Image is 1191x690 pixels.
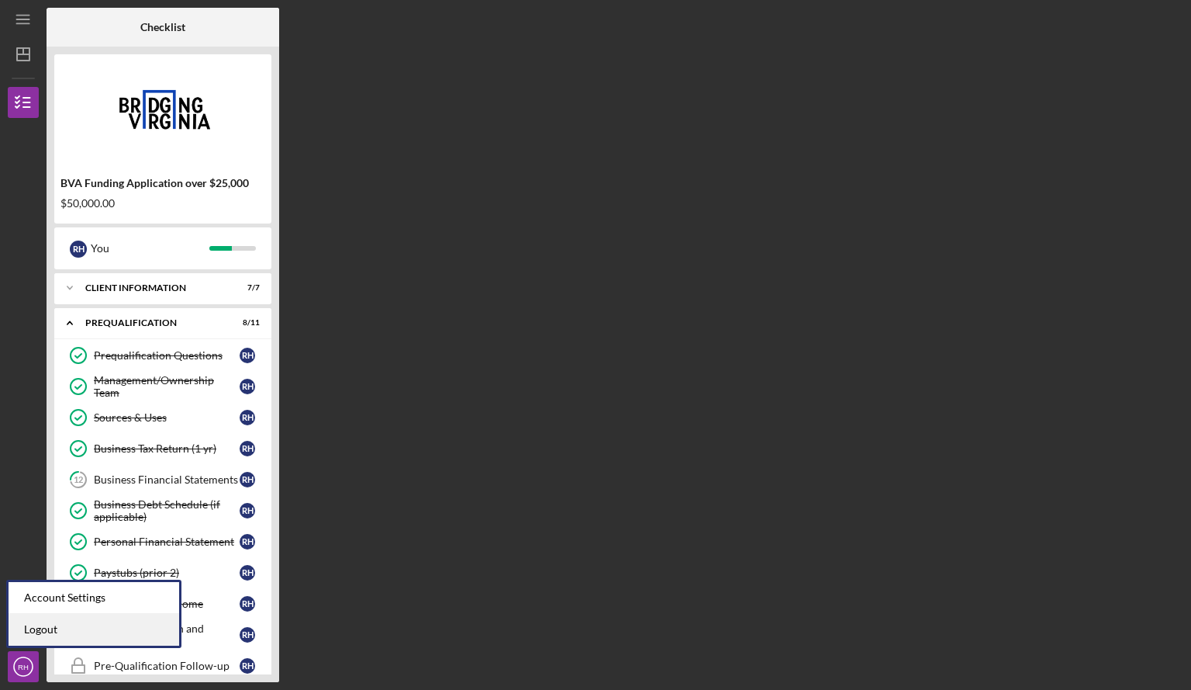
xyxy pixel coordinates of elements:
[18,663,29,671] text: RH
[94,442,240,455] div: Business Tax Return (1 yr)
[91,235,209,262] div: You
[62,557,264,588] a: Paystubs (prior 2)RH
[240,410,255,425] div: R H
[54,62,271,155] img: Product logo
[94,374,240,399] div: Management/Ownership Team
[240,534,255,550] div: R H
[85,283,221,293] div: Client Information
[62,340,264,371] a: Prequalification QuestionsRH
[94,411,240,424] div: Sources & Uses
[94,349,240,362] div: Prequalification Questions
[94,498,240,523] div: Business Debt Schedule (if applicable)
[240,379,255,394] div: R H
[94,660,240,672] div: Pre-Qualification Follow-up
[140,21,185,33] b: Checklist
[8,651,39,682] button: RH
[9,582,179,614] div: Account Settings
[62,433,264,464] a: Business Tax Return (1 yr)RH
[240,472,255,487] div: R H
[94,536,240,548] div: Personal Financial Statement
[74,475,83,485] tspan: 12
[232,283,260,293] div: 7 / 7
[9,614,179,646] a: Logout
[232,318,260,328] div: 8 / 11
[60,177,265,189] div: BVA Funding Application over $25,000
[62,495,264,526] a: Business Debt Schedule (if applicable)RH
[62,526,264,557] a: Personal Financial StatementRH
[94,473,240,486] div: Business Financial Statements
[62,402,264,433] a: Sources & UsesRH
[240,348,255,363] div: R H
[240,565,255,581] div: R H
[240,627,255,643] div: R H
[85,318,221,328] div: Prequalification
[62,464,264,495] a: 12Business Financial StatementsRH
[240,503,255,518] div: R H
[240,441,255,456] div: R H
[94,567,240,579] div: Paystubs (prior 2)
[62,650,264,681] a: Pre-Qualification Follow-upRH
[240,596,255,612] div: R H
[240,658,255,674] div: R H
[62,371,264,402] a: Management/Ownership TeamRH
[60,197,265,210] div: $50,000.00
[70,241,87,258] div: R H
